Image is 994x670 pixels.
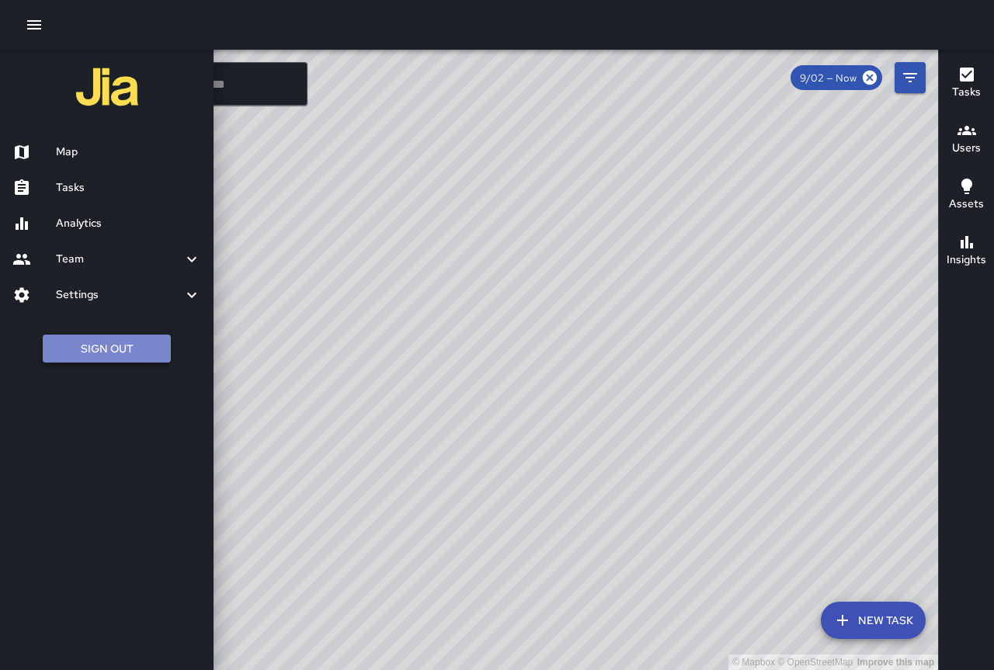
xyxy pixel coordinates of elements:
[952,140,981,157] h6: Users
[821,602,926,639] button: New Task
[43,335,171,363] button: Sign Out
[56,215,201,232] h6: Analytics
[952,84,981,101] h6: Tasks
[56,179,201,196] h6: Tasks
[947,252,986,269] h6: Insights
[56,286,182,304] h6: Settings
[56,251,182,268] h6: Team
[76,56,138,118] img: jia-logo
[56,144,201,161] h6: Map
[949,196,984,213] h6: Assets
